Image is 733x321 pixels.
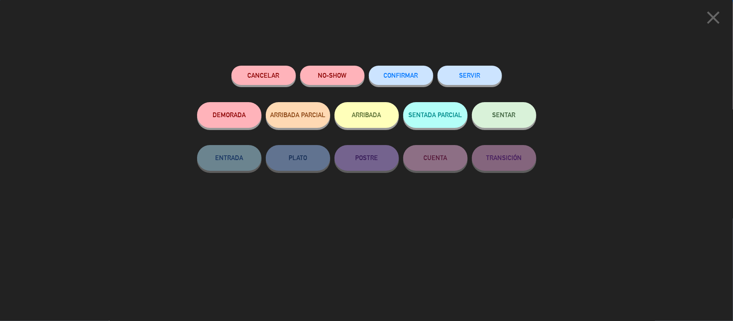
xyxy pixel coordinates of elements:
span: CONFIRMAR [384,72,418,79]
button: SENTADA PARCIAL [403,102,468,128]
i: close [703,7,724,28]
button: SERVIR [438,66,502,85]
button: CUENTA [403,145,468,171]
button: PLATO [266,145,330,171]
button: ENTRADA [197,145,262,171]
button: ARRIBADA PARCIAL [266,102,330,128]
button: DEMORADA [197,102,262,128]
button: Cancelar [231,66,296,85]
button: NO-SHOW [300,66,365,85]
span: ARRIBADA PARCIAL [270,111,325,118]
button: close [700,6,727,32]
button: SENTAR [472,102,536,128]
button: TRANSICIÓN [472,145,536,171]
button: ARRIBADA [335,102,399,128]
span: SENTAR [493,111,516,118]
button: CONFIRMAR [369,66,433,85]
button: POSTRE [335,145,399,171]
